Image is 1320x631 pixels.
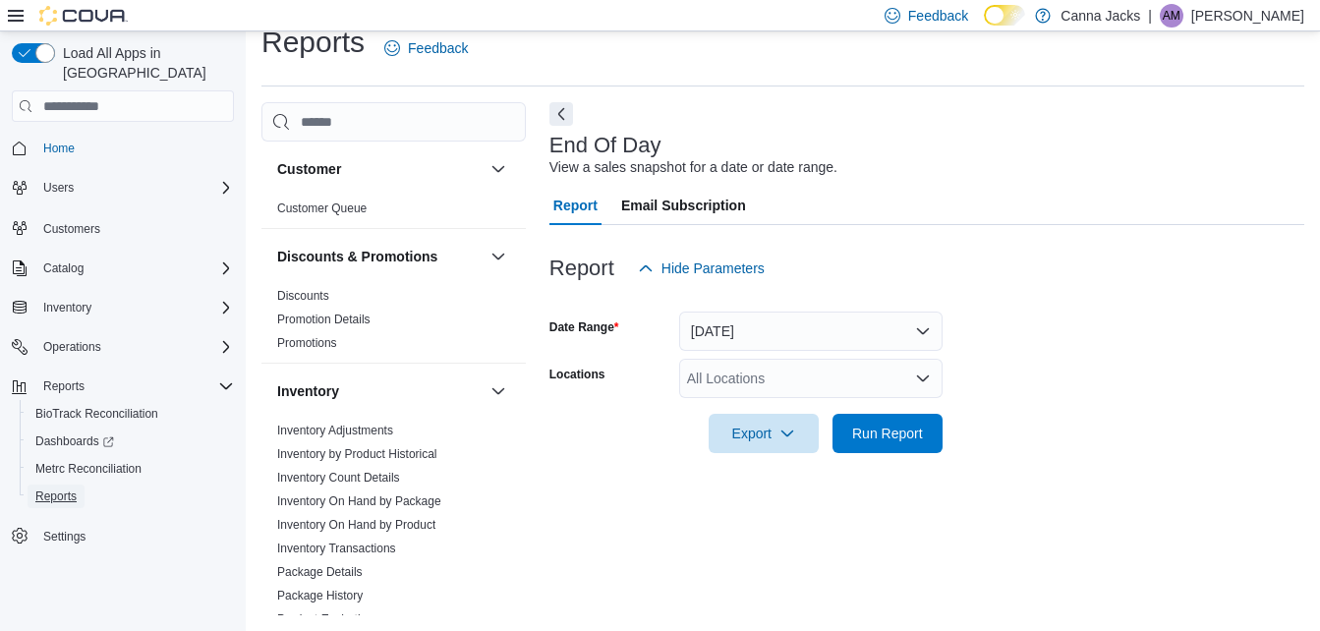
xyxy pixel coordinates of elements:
p: [PERSON_NAME] [1191,4,1304,28]
div: Discounts & Promotions [261,284,526,363]
span: Inventory Adjustments [277,423,393,438]
span: Reports [43,378,85,394]
a: Reports [28,485,85,508]
button: Inventory [487,379,510,403]
a: Metrc Reconciliation [28,457,149,481]
a: Settings [35,525,93,548]
span: Package History [277,588,363,603]
button: Reports [4,373,242,400]
button: Export [709,414,819,453]
span: BioTrack Reconciliation [28,402,234,426]
span: Home [35,136,234,160]
button: Operations [35,335,109,359]
span: Metrc Reconciliation [35,461,142,477]
button: Users [4,174,242,201]
a: Inventory Adjustments [277,424,393,437]
span: Report [553,186,598,225]
button: Customer [277,159,483,179]
button: Hide Parameters [630,249,773,288]
a: Inventory by Product Historical [277,447,437,461]
div: Ashley Martin [1160,4,1183,28]
span: BioTrack Reconciliation [35,406,158,422]
span: Feedback [908,6,968,26]
button: Customers [4,213,242,242]
span: Operations [35,335,234,359]
span: Inventory Count Details [277,470,400,486]
span: Hide Parameters [661,258,765,278]
button: Next [549,102,573,126]
span: Promotion Details [277,312,371,327]
button: Users [35,176,82,200]
div: Customer [261,197,526,228]
button: Run Report [832,414,943,453]
span: Dark Mode [984,26,985,27]
label: Locations [549,367,605,382]
a: Discounts [277,289,329,303]
a: Promotion Details [277,313,371,326]
button: Metrc Reconciliation [20,455,242,483]
button: Inventory [277,381,483,401]
button: Discounts & Promotions [277,247,483,266]
a: Package Details [277,565,363,579]
button: Reports [20,483,242,510]
button: Reports [35,374,92,398]
span: Users [43,180,74,196]
span: Inventory Transactions [277,541,396,556]
span: Catalog [43,260,84,276]
span: Customers [35,215,234,240]
span: Dashboards [35,433,114,449]
button: Customer [487,157,510,181]
a: Product Expirations [277,612,379,626]
a: Inventory On Hand by Product [277,518,435,532]
a: Customer Queue [277,201,367,215]
span: Users [35,176,234,200]
h1: Reports [261,23,365,62]
a: Inventory On Hand by Package [277,494,441,508]
a: Inventory Count Details [277,471,400,485]
button: Catalog [35,257,91,280]
a: Dashboards [20,428,242,455]
a: Package History [277,589,363,602]
a: Inventory Transactions [277,542,396,555]
h3: End Of Day [549,134,661,157]
span: Inventory by Product Historical [277,446,437,462]
span: Settings [35,524,234,548]
span: Email Subscription [621,186,746,225]
button: Home [4,134,242,162]
span: Inventory [35,296,234,319]
span: Reports [35,488,77,504]
button: BioTrack Reconciliation [20,400,242,428]
a: Home [35,137,83,160]
span: Catalog [35,257,234,280]
span: Load All Apps in [GEOGRAPHIC_DATA] [55,43,234,83]
span: Package Details [277,564,363,580]
h3: Customer [277,159,341,179]
span: Inventory [43,300,91,315]
span: Settings [43,529,86,545]
p: Canna Jacks [1061,4,1140,28]
button: [DATE] [679,312,943,351]
span: Export [720,414,807,453]
span: Inventory On Hand by Product [277,517,435,533]
button: Catalog [4,255,242,282]
span: Operations [43,339,101,355]
a: Dashboards [28,430,122,453]
label: Date Range [549,319,619,335]
span: Promotions [277,335,337,351]
span: Feedback [408,38,468,58]
span: Customer Queue [277,201,367,216]
button: Discounts & Promotions [487,245,510,268]
span: Dashboards [28,430,234,453]
button: Settings [4,522,242,550]
a: Promotions [277,336,337,350]
input: Dark Mode [984,5,1025,26]
span: Home [43,141,75,156]
button: Operations [4,333,242,361]
p: | [1148,4,1152,28]
span: Customers [43,221,100,237]
button: Open list of options [915,371,931,386]
span: Reports [35,374,234,398]
h3: Report [549,257,614,280]
a: BioTrack Reconciliation [28,402,166,426]
span: AM [1163,4,1180,28]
